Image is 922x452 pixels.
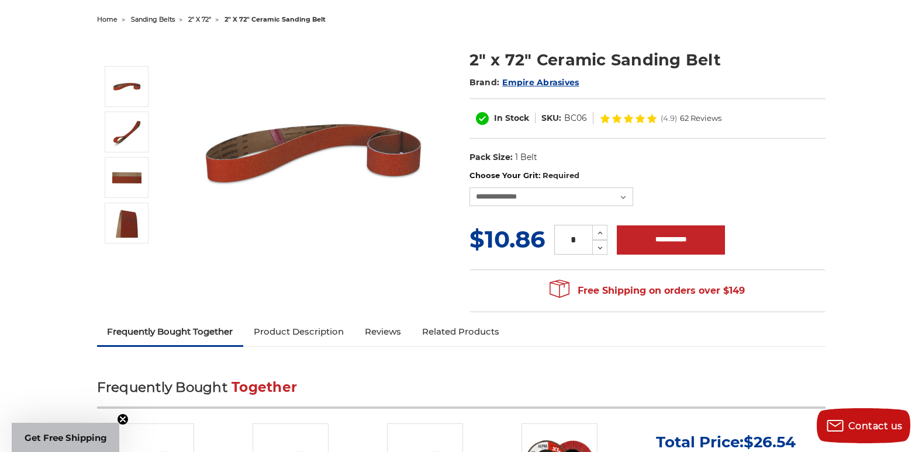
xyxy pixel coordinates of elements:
[131,15,175,23] a: sanding belts
[25,432,107,443] span: Get Free Shipping
[112,72,141,101] img: 2" x 72" Ceramic Pipe Sanding Belt
[232,379,297,395] span: Together
[494,113,529,123] span: In Stock
[564,112,587,124] dd: BC06
[112,208,141,238] img: 2" x 72" - Ceramic Sanding Belt
[469,170,826,182] label: Choose Your Grit:
[744,433,796,451] span: $26.54
[515,151,537,164] dd: 1 Belt
[656,433,796,451] p: Total Price:
[541,112,561,124] dt: SKU:
[848,420,903,432] span: Contact us
[469,151,513,164] dt: Pack Size:
[188,15,211,23] a: 2" x 72"
[117,413,129,425] button: Close teaser
[469,77,500,88] span: Brand:
[680,114,721,122] span: 62 Reviews
[543,171,579,180] small: Required
[225,15,326,23] span: 2" x 72" ceramic sanding belt
[197,36,431,270] img: 2" x 72" Ceramic Pipe Sanding Belt
[502,77,579,88] a: Empire Abrasives
[661,114,677,122] span: (4.9)
[412,319,510,345] a: Related Products
[354,319,412,345] a: Reviews
[97,319,244,345] a: Frequently Bought Together
[97,379,227,395] span: Frequently Bought
[550,279,745,303] span: Free Shipping on orders over $149
[469,48,826,71] h1: 2" x 72" Ceramic Sanding Belt
[469,225,545,253] span: $10.86
[97,15,118,23] a: home
[112,163,141,192] img: 2" x 72" Cer Sanding Belt
[12,423,119,452] div: Get Free ShippingClose teaser
[817,408,910,443] button: Contact us
[112,117,141,147] img: 2" x 72" Ceramic Sanding Belt
[243,319,354,345] a: Product Description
